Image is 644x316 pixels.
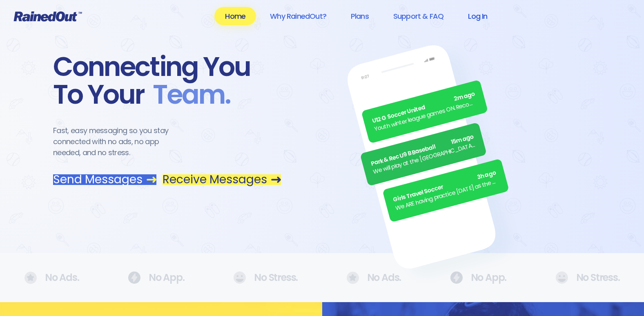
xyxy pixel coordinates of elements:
div: No App. [450,271,506,284]
div: Fast, easy messaging so you stay connected with no ads, no app needed, and no stress. [53,125,184,158]
a: Support & FAQ [383,7,454,25]
span: 2m ago [453,90,476,104]
div: No Ads. [347,271,401,284]
a: Plans [340,7,379,25]
a: Send Messages [53,174,156,185]
div: No Stress. [555,271,619,284]
div: U12 G Soccer United [371,90,476,126]
a: Home [214,7,256,25]
span: 3h ago [476,169,497,182]
img: No Ads. [25,271,37,284]
span: 15m ago [450,132,475,147]
div: Connecting You To Your [53,53,281,109]
div: Park & Rec U9 B Baseball [370,132,475,168]
a: Why RainedOut? [259,7,337,25]
div: We ARE having practice [DATE] as the sun is finally out. [394,177,499,213]
div: No Ads. [25,271,79,284]
div: Girls Travel Soccer [392,169,497,205]
a: Receive Messages [163,174,281,185]
img: No Ads. [128,271,140,284]
div: No App. [128,271,184,284]
img: No Ads. [347,271,359,284]
div: Youth winter league games ON. Recommend running shoes/sneakers for players as option for footwear. [373,98,478,134]
span: Team . [145,81,230,109]
img: No Ads. [233,271,246,284]
a: Log In [457,7,498,25]
div: No Stress. [233,271,297,284]
img: No Ads. [450,271,463,284]
img: No Ads. [555,271,568,284]
div: We will play at the [GEOGRAPHIC_DATA]. Wear white, be at the field by 5pm. [372,140,477,176]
